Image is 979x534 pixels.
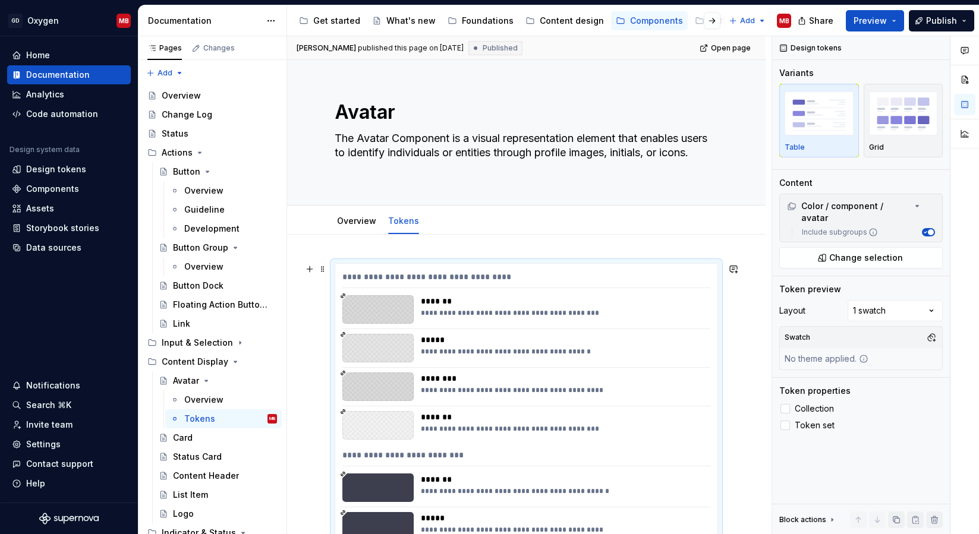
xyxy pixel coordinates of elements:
[165,219,282,238] a: Development
[26,419,73,431] div: Invite team
[792,10,841,31] button: Share
[7,179,131,198] a: Components
[797,227,878,237] label: Include subgroups
[313,15,360,27] div: Get started
[779,515,826,524] div: Block actions
[143,124,282,143] a: Status
[294,11,365,30] a: Get started
[779,385,851,397] div: Token properties
[184,261,223,273] div: Overview
[7,105,131,124] a: Code automation
[462,15,514,27] div: Foundations
[779,511,837,528] div: Block actions
[26,380,80,391] div: Notifications
[337,216,376,226] a: Overview
[846,10,904,31] button: Preview
[143,105,282,124] a: Change Log
[383,208,424,233] div: Tokens
[779,177,813,189] div: Content
[7,85,131,104] a: Analytics
[10,145,80,154] div: Design system data
[154,428,282,447] a: Card
[165,181,282,200] a: Overview
[154,447,282,466] a: Status Card
[696,40,756,56] a: Open page
[173,242,228,254] div: Button Group
[162,337,233,349] div: Input & Selection
[7,238,131,257] a: Data sources
[725,12,770,29] button: Add
[173,489,208,501] div: List Item
[143,333,282,352] div: Input & Selection
[388,216,419,226] a: Tokens
[7,396,131,415] button: Search ⌘K
[864,84,943,157] button: placeholderGrid
[173,470,239,482] div: Content Header
[173,166,200,178] div: Button
[782,329,813,346] div: Swatch
[367,11,440,30] a: What's new
[154,371,282,390] a: Avatar
[785,91,854,135] img: placeholder
[294,9,723,33] div: Page tree
[795,404,834,413] span: Collection
[795,421,835,430] span: Token set
[854,15,887,27] span: Preview
[26,163,86,175] div: Design tokens
[779,305,805,317] div: Layout
[154,295,282,314] a: Floating Action Button (FAB)
[780,348,873,369] div: No theme applied.
[154,314,282,333] a: Link
[7,435,131,454] a: Settings
[184,413,215,425] div: Tokens
[143,352,282,371] div: Content Display
[7,199,131,218] a: Assets
[165,257,282,276] a: Overview
[162,147,193,159] div: Actions
[173,280,223,292] div: Button Dock
[630,15,683,27] div: Components
[184,185,223,197] div: Overview
[154,466,282,485] a: Content Header
[7,454,131,473] button: Contact support
[26,478,45,489] div: Help
[26,458,93,470] div: Contact support
[147,43,182,53] div: Pages
[611,11,688,30] a: Components
[173,508,194,520] div: Logo
[779,67,814,79] div: Variants
[869,143,884,152] p: Grid
[740,16,755,26] span: Add
[787,200,911,224] div: Color / component / avatar
[26,438,61,450] div: Settings
[184,223,240,235] div: Development
[26,69,90,81] div: Documentation
[785,143,805,152] p: Table
[779,283,841,295] div: Token preview
[8,14,23,28] div: GD
[26,399,71,411] div: Search ⌘K
[26,183,79,195] div: Components
[269,413,276,425] div: MB
[39,513,99,524] svg: Supernova Logo
[154,238,282,257] a: Button Group
[26,89,64,100] div: Analytics
[332,98,716,127] textarea: Avatar
[7,219,131,238] a: Storybook stories
[162,356,228,368] div: Content Display
[154,485,282,504] a: List Item
[154,504,282,523] a: Logo
[26,222,99,234] div: Storybook stories
[711,43,751,53] span: Open page
[26,49,50,61] div: Home
[165,200,282,219] a: Guideline
[173,432,193,444] div: Card
[26,203,54,214] div: Assets
[184,394,223,406] div: Overview
[779,16,789,26] div: MB
[386,15,436,27] div: What's new
[26,242,81,254] div: Data sources
[148,15,260,27] div: Documentation
[154,276,282,295] a: Button Dock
